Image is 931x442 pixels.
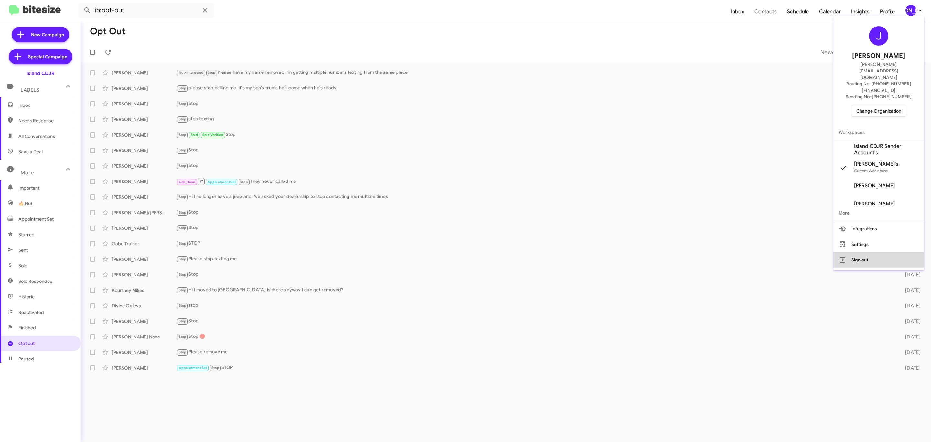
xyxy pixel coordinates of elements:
span: Sending No: [PHONE_NUMBER] [846,94,912,100]
span: Current Workspace [854,168,888,173]
span: Island CDJR Sender Account's [854,143,919,156]
button: Integrations [833,221,924,237]
button: Settings [833,237,924,252]
span: Routing No: [PHONE_NUMBER][FINANCIAL_ID] [841,81,916,94]
span: Workspaces [833,125,924,140]
div: J [869,26,888,46]
span: [PERSON_NAME][EMAIL_ADDRESS][DOMAIN_NAME] [841,61,916,81]
span: [PERSON_NAME] [854,201,895,207]
span: More [833,205,924,221]
span: [PERSON_NAME] [852,51,905,61]
button: Change Organization [851,105,906,117]
span: Change Organization [856,105,901,116]
span: [PERSON_NAME]'s [854,161,898,167]
span: [PERSON_NAME] [854,182,895,189]
button: Sign out [833,252,924,268]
